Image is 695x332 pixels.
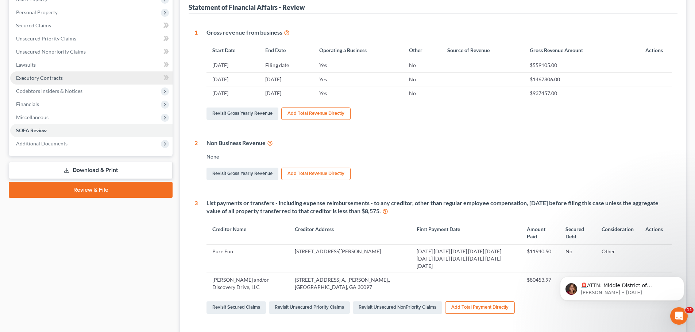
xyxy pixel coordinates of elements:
td: [DATE] [206,58,259,72]
td: Pure Fun [206,245,289,273]
a: Executory Contracts [10,71,173,85]
a: SOFA Review [10,124,173,137]
td: No [403,58,441,72]
td: $11940.50 [521,245,560,273]
td: $80453.97 [521,273,560,294]
span: SOFA Review [16,127,47,133]
th: Operating a Business [313,43,404,58]
span: Unsecured Priority Claims [16,35,76,42]
td: Filing date [259,58,313,72]
td: [DATE] [DATE] [DATE] [DATE] [DATE] [DATE] [DATE] [DATE] [DATE] [DATE] [DATE] [411,245,521,273]
span: Secured Claims [16,22,51,28]
div: Gross revenue from business [206,28,672,37]
a: Revisit Gross Yearly Revenue [206,168,278,180]
td: [DATE] [206,86,259,100]
td: Other [596,245,640,273]
span: Miscellaneous [16,114,49,120]
td: $937457.00 [524,86,623,100]
a: Unsecured Priority Claims [10,32,173,45]
td: [PERSON_NAME] and/or Discovery Drive, LLC [206,273,289,294]
div: List payments or transfers - including expense reimbursements - to any creditor, other than regul... [206,199,672,216]
th: Creditor Address [289,221,410,244]
th: Other [403,43,441,58]
span: Unsecured Nonpriority Claims [16,48,86,55]
button: Add Total Payment Directly [445,301,515,314]
td: [DATE] [259,72,313,86]
span: 11 [685,307,694,313]
a: Revisit Unsecured NonPriority Claims [353,301,442,314]
span: Additional Documents [16,140,67,147]
button: Add Total Revenue Directly [281,108,351,120]
a: Review & File [9,182,173,198]
span: Financials [16,101,39,107]
a: Revisit Gross Yearly Revenue [206,108,278,120]
td: Yes [313,58,404,72]
div: None [206,153,672,160]
td: $559105.00 [524,58,623,72]
td: [STREET_ADDRESS] A, [PERSON_NAME],, [GEOGRAPHIC_DATA], GA 30097 [289,273,410,294]
th: Start Date [206,43,259,58]
a: Revisit Secured Claims [206,301,266,314]
div: 1 [194,28,198,121]
th: Amount Paid [521,221,560,244]
th: Actions [623,43,672,58]
th: Consideration [596,221,640,244]
span: Lawsuits [16,62,36,68]
th: Secured Debt [560,221,596,244]
span: Executory Contracts [16,75,63,81]
td: No [560,245,596,273]
td: [DATE] [259,86,313,100]
a: Download & Print [9,162,173,179]
th: Gross Revenue Amount [524,43,623,58]
span: Codebtors Insiders & Notices [16,88,82,94]
td: $1467806.00 [524,72,623,86]
td: Yes [313,86,404,100]
td: No [403,86,441,100]
div: Non Business Revenue [206,139,672,147]
iframe: Intercom live chat [670,307,688,325]
th: First Payment Date [411,221,521,244]
th: Actions [640,221,672,244]
a: Secured Claims [10,19,173,32]
span: Personal Property [16,9,58,15]
th: Source of Revenue [441,43,524,58]
div: 3 [194,199,198,315]
div: 2 [194,139,198,181]
td: [STREET_ADDRESS][PERSON_NAME] [289,245,410,273]
div: Statement of Financial Affairs - Review [189,3,305,12]
button: Add Total Revenue Directly [281,168,351,180]
a: Lawsuits [10,58,173,71]
td: No [403,72,441,86]
a: Unsecured Nonpriority Claims [10,45,173,58]
th: End Date [259,43,313,58]
th: Creditor Name [206,221,289,244]
td: [DATE] [206,72,259,86]
td: Yes [313,72,404,86]
a: Revisit Unsecured Priority Claims [269,301,350,314]
iframe: Intercom notifications message [549,261,695,312]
